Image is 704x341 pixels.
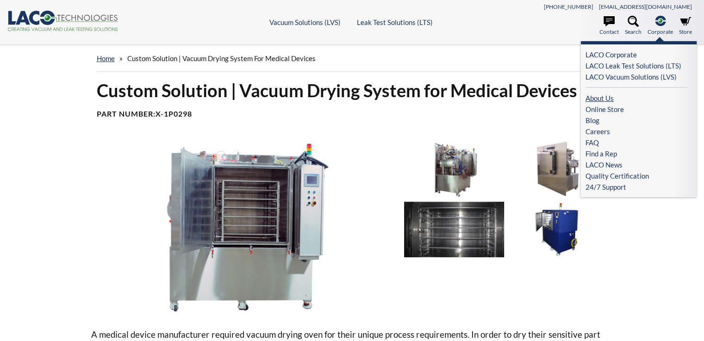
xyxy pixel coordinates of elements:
a: [PHONE_NUMBER] [544,3,593,10]
img: Isometric view of stainless steel vacuum drying system with large cube chamber and multiple shelv... [509,202,609,258]
img: Rear view of stainless steel vacuum drying system with vacuum chamber ports, hoses, pumps, and ga... [404,141,504,197]
a: Find a Rep [586,148,687,159]
a: Online Store [586,104,687,115]
a: [EMAIL_ADDRESS][DOMAIN_NAME] [599,3,692,10]
a: Contact [599,16,619,36]
a: Store [679,16,692,36]
a: Quality Certification [586,170,687,181]
a: LACO Corporate [586,49,687,60]
span: Corporate [648,27,673,36]
a: LACO Leak Test Solutions (LTS) [586,60,687,71]
a: LACO Vacuum Solutions (LVS) [586,71,687,82]
b: X-1P0298 [156,109,192,118]
div: » [97,45,608,72]
span: Custom Solution | Vacuum Drying System for Medical Devices [127,54,316,62]
a: Blog [586,115,687,126]
a: Careers [586,126,687,137]
h1: Custom Solution | Vacuum Drying System for Medical Devices [97,79,608,102]
a: LACO News [586,159,687,170]
a: FAQ [586,137,687,148]
a: Search [625,16,642,36]
a: About Us [586,93,687,104]
a: Vacuum Solutions (LVS) [269,18,341,26]
h4: Part Number: [97,109,608,119]
img: Closeup of large stainless steel cube chamber with five interchangeable shelves in a vacuum dryin... [404,202,504,258]
img: Stainless steel vacuum drying system with large cube chamber and multiple shelves and platens [91,141,397,313]
a: Leak Test Solutions (LTS) [357,18,433,26]
a: 24/7 Support [586,181,692,192]
a: home [97,54,115,62]
img: Isometric view of electropolished stainless steel vacuum drying system with large cube chamber [509,141,609,197]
